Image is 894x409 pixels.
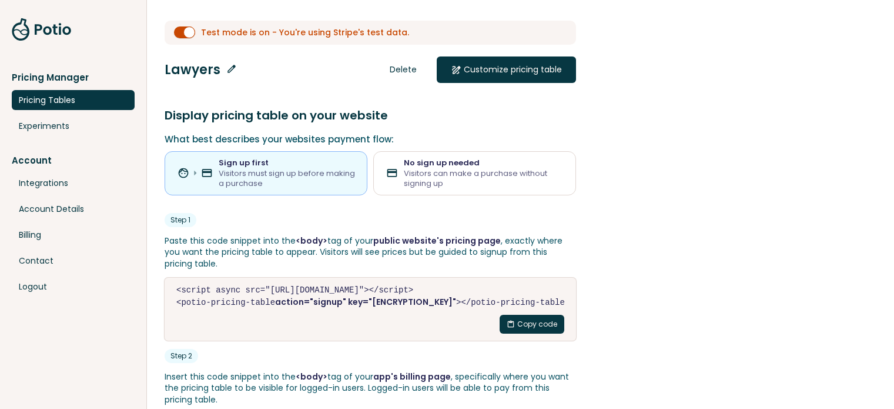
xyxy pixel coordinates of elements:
a: Account Details [12,199,135,219]
a: Delete [376,56,431,83]
a: Integrations [12,173,135,193]
a: Billing [12,225,135,245]
div: Pricing Manager [12,71,135,84]
div: Sign up first [219,158,356,168]
div: Visitors can make a purchase without signing up [404,168,565,189]
span: edit [226,64,237,74]
a: Logout [12,277,135,297]
span: draw [451,65,461,75]
a: Experiments [12,116,135,136]
div: Test mode is on - You're using Stripe's test data. [201,26,409,39]
span: credit_card [386,167,398,179]
span: arrow_right [189,167,201,179]
div: No sign up needed [404,158,565,168]
a: Contact [12,251,135,271]
a: Pricing Tables [12,90,135,110]
code: <script async src="[URL][DOMAIN_NAME]"></script> <potio-pricing-table ></potio-pricing-table> [176,285,564,308]
span: credit_card [201,167,213,179]
div: Step 2 [165,349,198,363]
h2: Lawyers [165,60,237,79]
p: What best describes your websites payment flow: [165,133,576,145]
div: Visitors must sign up before making a purchase [219,168,356,189]
b: public website's pricing page [373,235,501,247]
p: Paste this code snippet into the tag of your , exactly where you want the pricing table to appear... [165,235,576,270]
p: Insert this code snippet into the tag of your , specifically where you want the pricing table to ... [165,371,576,406]
span: content_paste [507,320,515,328]
a: Account [12,154,135,167]
code: <body> [296,235,327,247]
h3: Display pricing table on your website [165,107,576,124]
b: action="signup" key="[ENCRYPTION_KEY]" [275,296,456,308]
span: face [178,167,189,179]
button: content_pasteCopy code [500,315,564,334]
div: Step 1 [165,213,196,227]
b: app's billing page [373,371,451,383]
code: <body> [296,371,327,383]
a: drawCustomize pricing table [437,56,576,83]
